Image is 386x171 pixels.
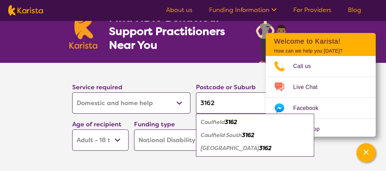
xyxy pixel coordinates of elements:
div: Caulfield South 3162 [199,129,311,142]
p: How can we help you [DATE]? [274,48,367,54]
em: 3162 [225,118,237,126]
em: [GEOGRAPHIC_DATA] [201,145,259,152]
label: Age of recipient [72,120,121,128]
label: Service required [72,83,122,91]
em: 3162 [242,132,254,139]
a: For Providers [293,6,331,14]
em: Caulfield South [201,132,242,139]
label: Postcode or Suburb [196,83,256,91]
a: About us [166,6,192,14]
em: 3162 [259,145,272,152]
span: Facebook [293,103,327,113]
img: Karista logo [8,5,43,15]
em: Caulfield [201,118,225,126]
button: Channel Menu [356,143,376,162]
input: Type [196,92,314,114]
a: Web link opens in a new tab. [266,119,376,139]
div: Channel Menu [266,33,376,137]
img: behaviour-support [254,3,317,63]
div: Hopetoun Gardens 3162 [199,142,311,155]
span: Live Chat [293,82,326,92]
a: Funding Information [209,6,277,14]
h2: Welcome to Karista! [274,37,367,45]
h1: Find NDIS Behaviour Support Practitioners Near You [109,11,242,52]
label: Funding type [134,120,175,128]
div: Caulfield 3162 [199,116,311,129]
a: Blog [348,6,361,14]
span: Call us [293,61,319,71]
ul: Choose channel [266,56,376,139]
img: Karista logo [69,12,98,49]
